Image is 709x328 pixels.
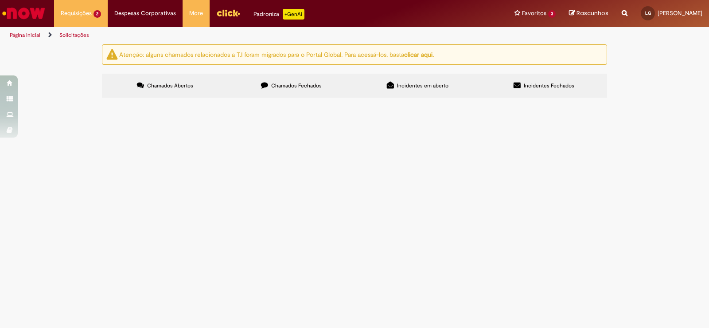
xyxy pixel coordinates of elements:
[1,4,47,22] img: ServiceNow
[524,82,574,89] span: Incidentes Fechados
[569,9,608,18] a: Rascunhos
[61,9,92,18] span: Requisições
[404,50,434,58] a: clicar aqui.
[253,9,304,20] div: Padroniza
[119,50,434,58] ng-bind-html: Atenção: alguns chamados relacionados a T.I foram migrados para o Portal Global. Para acessá-los,...
[93,10,101,18] span: 2
[577,9,608,17] span: Rascunhos
[283,9,304,20] p: +GenAi
[59,32,89,39] a: Solicitações
[522,9,546,18] span: Favoritos
[7,27,466,43] ul: Trilhas de página
[114,9,176,18] span: Despesas Corporativas
[271,82,322,89] span: Chamados Fechados
[548,10,556,18] span: 3
[216,6,240,20] img: click_logo_yellow_360x200.png
[189,9,203,18] span: More
[645,10,651,16] span: LG
[10,32,40,39] a: Página inicial
[397,82,448,89] span: Incidentes em aberto
[658,9,702,17] span: [PERSON_NAME]
[147,82,193,89] span: Chamados Abertos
